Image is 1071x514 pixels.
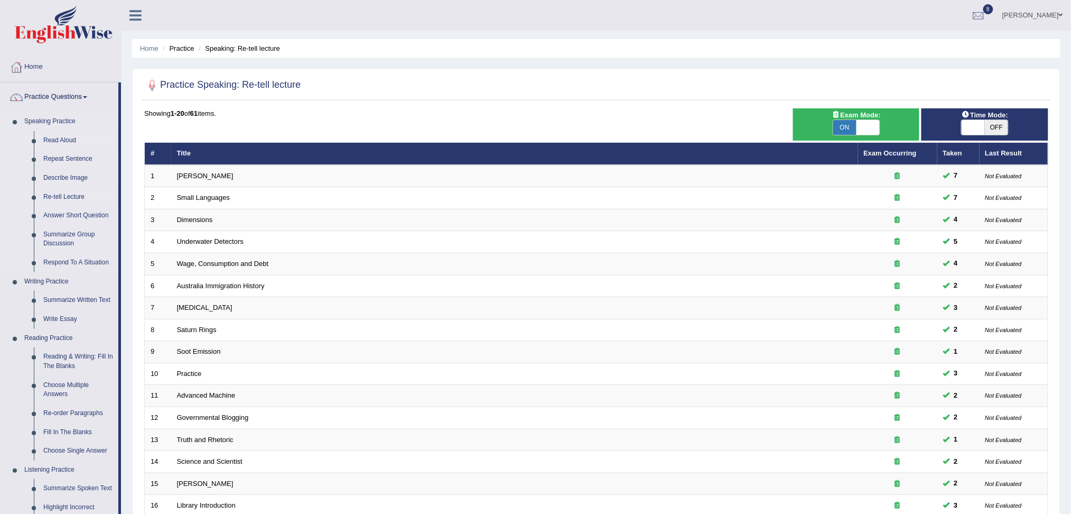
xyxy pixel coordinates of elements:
span: You can still take this question [950,236,962,247]
small: Not Evaluated [985,481,1022,487]
a: Choose Multiple Answers [39,376,118,404]
td: 6 [145,275,171,297]
span: You can still take this question [950,346,962,357]
a: Advanced Machine [177,391,236,399]
div: Exam occurring question [864,479,932,489]
li: Practice [160,43,194,53]
small: Not Evaluated [985,458,1022,465]
a: Small Languages [177,194,230,201]
small: Not Evaluated [985,305,1022,311]
div: Exam occurring question [864,369,932,379]
a: [PERSON_NAME] [177,172,234,180]
div: Exam occurring question [864,435,932,445]
a: Speaking Practice [20,112,118,131]
div: Exam occurring question [864,347,932,357]
td: 14 [145,451,171,473]
small: Not Evaluated [985,392,1022,399]
div: Exam occurring question [864,259,932,269]
div: Showing of items. [144,108,1048,118]
div: Exam occurring question [864,171,932,181]
a: Writing Practice [20,272,118,291]
th: Taken [937,143,980,165]
td: 4 [145,231,171,253]
a: Science and Scientist [177,457,243,465]
a: Truth and Rhetoric [177,436,234,444]
span: You can still take this question [950,390,962,401]
div: Show exams occurring in exams [793,108,920,141]
li: Speaking: Re-tell lecture [196,43,280,53]
a: Respond To A Situation [39,253,118,272]
a: Underwater Detectors [177,237,244,245]
td: 9 [145,341,171,363]
small: Not Evaluated [985,348,1022,355]
a: Australia Immigration History [177,282,265,290]
a: Practice [177,370,202,378]
span: You can still take this question [950,500,962,511]
span: You can still take this question [950,324,962,335]
span: You can still take this question [950,368,962,379]
a: Summarize Written Text [39,291,118,310]
span: You can still take this question [950,456,962,467]
small: Not Evaluated [985,415,1022,421]
span: You can still take this question [950,434,962,445]
a: [MEDICAL_DATA] [177,304,232,311]
a: Saturn Rings [177,326,217,334]
th: Title [171,143,858,165]
a: Re-order Paragraphs [39,404,118,423]
a: [PERSON_NAME] [177,480,234,488]
div: Exam occurring question [864,281,932,291]
small: Not Evaluated [985,173,1022,179]
b: 1-20 [171,109,184,117]
a: Exam Occurring [864,149,917,157]
td: 3 [145,209,171,231]
span: You can still take this question [950,302,962,314]
a: Re-tell Lecture [39,188,118,207]
div: Exam occurring question [864,457,932,467]
td: 12 [145,407,171,429]
div: Exam occurring question [864,303,932,313]
td: 10 [145,363,171,385]
small: Not Evaluated [985,195,1022,201]
a: Write Essay [39,310,118,329]
small: Not Evaluated [985,327,1022,333]
span: You can still take this question [950,170,962,181]
b: 61 [190,109,198,117]
div: Exam occurring question [864,237,932,247]
a: Dimensions [177,216,213,224]
small: Not Evaluated [985,238,1022,245]
th: # [145,143,171,165]
small: Not Evaluated [985,502,1022,509]
small: Not Evaluated [985,437,1022,443]
small: Not Evaluated [985,283,1022,289]
a: Listening Practice [20,461,118,480]
a: Describe Image [39,169,118,188]
div: Exam occurring question [864,193,932,203]
div: Exam occurring question [864,413,932,423]
a: Home [1,52,121,79]
div: Exam occurring question [864,501,932,511]
small: Not Evaluated [985,217,1022,223]
div: Exam occurring question [864,325,932,335]
h2: Practice Speaking: Re-tell lecture [144,77,301,93]
a: Answer Short Question [39,206,118,225]
a: Fill In The Blanks [39,423,118,442]
span: ON [833,120,856,135]
a: Library Introduction [177,501,236,509]
a: Reading Practice [20,329,118,348]
span: OFF [985,120,1008,135]
a: Summarize Spoken Text [39,479,118,498]
a: Repeat Sentence [39,150,118,169]
span: You can still take this question [950,280,962,291]
td: 1 [145,165,171,187]
span: You can still take this question [950,214,962,225]
th: Last Result [980,143,1048,165]
a: Read Aloud [39,131,118,150]
td: 5 [145,253,171,276]
span: OFF [880,120,903,135]
span: You can still take this question [950,478,962,489]
td: 11 [145,385,171,407]
span: You can still take this question [950,412,962,423]
a: Governmental Blogging [177,414,249,421]
a: Practice Questions [1,82,118,109]
td: 8 [145,319,171,341]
